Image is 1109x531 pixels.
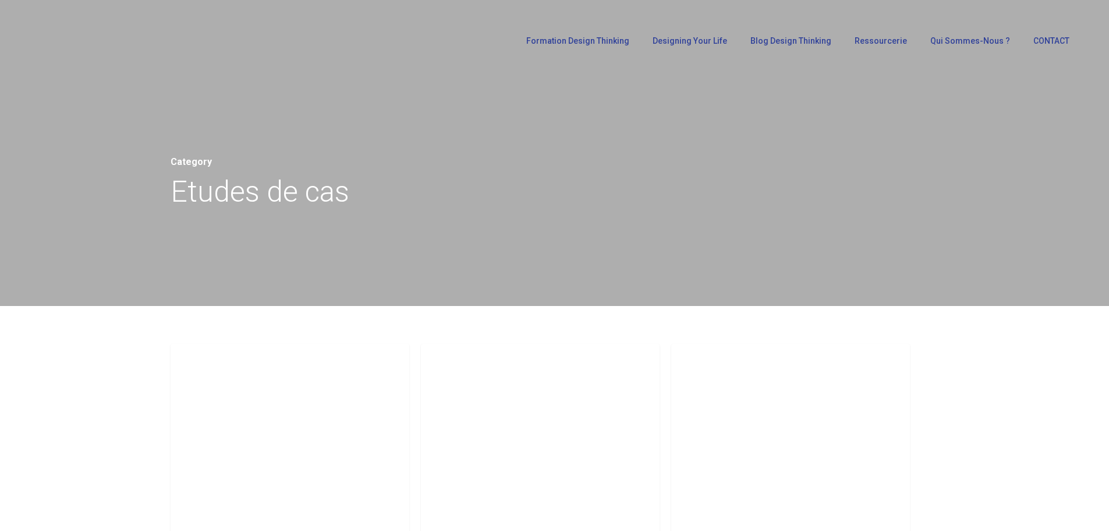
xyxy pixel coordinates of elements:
[1033,36,1069,45] span: CONTACT
[171,156,212,167] span: Category
[526,36,629,45] span: Formation Design Thinking
[1027,37,1075,45] a: CONTACT
[520,37,635,45] a: Formation Design Thinking
[683,356,759,370] a: Etudes de cas
[171,171,939,212] h1: Etudes de cas
[745,37,837,45] a: Blog Design Thinking
[750,36,831,45] span: Blog Design Thinking
[930,36,1010,45] span: Qui sommes-nous ?
[182,356,258,370] a: Etudes de cas
[653,36,727,45] span: Designing Your Life
[849,37,913,45] a: Ressourcerie
[924,37,1016,45] a: Qui sommes-nous ?
[855,36,907,45] span: Ressourcerie
[647,37,733,45] a: Designing Your Life
[433,356,509,370] a: Etudes de cas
